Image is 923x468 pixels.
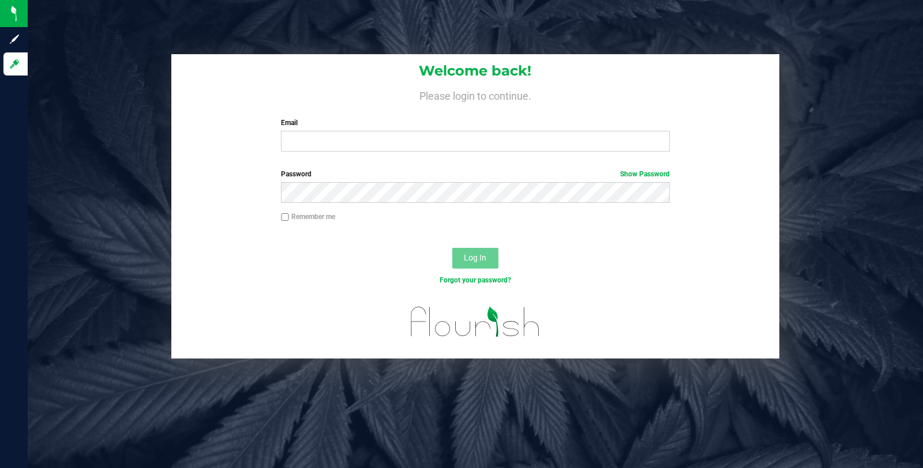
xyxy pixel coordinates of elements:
[281,213,289,221] input: Remember me
[464,253,486,262] span: Log In
[399,297,551,346] img: flourish_logo.svg
[9,58,20,70] inline-svg: Log in
[281,118,669,128] label: Email
[9,33,20,45] inline-svg: Sign up
[171,63,780,78] h1: Welcome back!
[620,170,670,178] a: Show Password
[281,170,312,178] span: Password
[281,212,335,222] label: Remember me
[452,248,498,269] button: Log In
[440,276,511,284] a: Forgot your password?
[171,88,780,101] h4: Please login to continue.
